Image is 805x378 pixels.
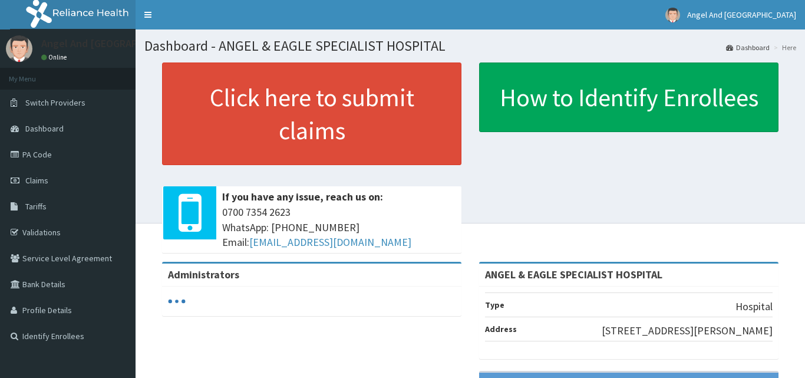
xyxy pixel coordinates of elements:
span: Tariffs [25,201,47,212]
h1: Dashboard - ANGEL & EAGLE SPECIALIST HOSPITAL [144,38,796,54]
b: If you have any issue, reach us on: [222,190,383,203]
a: Dashboard [726,42,770,52]
p: Angel And [GEOGRAPHIC_DATA] [41,38,187,49]
span: Angel And [GEOGRAPHIC_DATA] [687,9,796,20]
span: 0700 7354 2623 WhatsApp: [PHONE_NUMBER] Email: [222,205,456,250]
a: Click here to submit claims [162,63,461,165]
b: Administrators [168,268,239,281]
span: Dashboard [25,123,64,134]
span: Switch Providers [25,97,85,108]
svg: audio-loading [168,292,186,310]
img: User Image [665,8,680,22]
b: Type [485,300,504,310]
span: Claims [25,175,48,186]
p: [STREET_ADDRESS][PERSON_NAME] [602,323,773,338]
strong: ANGEL & EAGLE SPECIALIST HOSPITAL [485,268,662,281]
p: Hospital [735,299,773,314]
li: Here [771,42,796,52]
img: User Image [6,35,32,62]
b: Address [485,324,517,334]
a: Online [41,53,70,61]
a: [EMAIL_ADDRESS][DOMAIN_NAME] [249,235,411,249]
a: How to Identify Enrollees [479,63,778,132]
